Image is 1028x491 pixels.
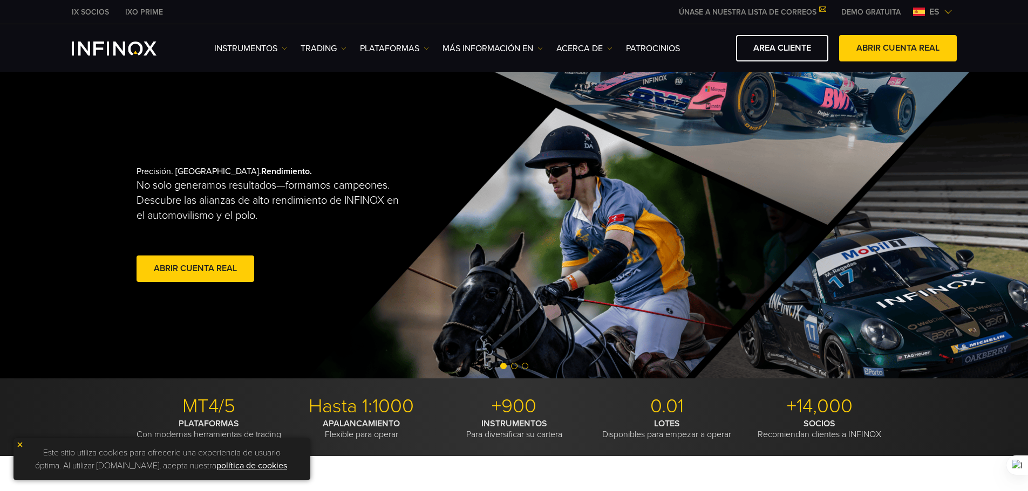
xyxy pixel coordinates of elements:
[736,35,828,61] a: AREA CLIENTE
[595,395,739,418] p: 0.01
[261,166,312,177] strong: Rendimiento.
[137,395,281,418] p: MT4/5
[137,178,409,223] p: No solo generamos resultados—formamos campeones. Descubre las alianzas de alto rendimiento de INF...
[804,418,835,429] strong: SOCIOS
[137,255,254,282] a: Abrir cuenta real
[925,5,944,18] span: es
[16,441,24,448] img: yellow close icon
[137,418,281,440] p: Con modernas herramientas de trading
[137,149,476,302] div: Precisión. [GEOGRAPHIC_DATA].
[522,363,528,369] span: Go to slide 3
[839,35,957,61] a: ABRIR CUENTA REAL
[289,418,434,440] p: Flexible para operar
[289,395,434,418] p: Hasta 1:1000
[500,363,507,369] span: Go to slide 1
[117,6,171,18] a: INFINOX
[626,42,680,55] a: Patrocinios
[301,42,346,55] a: TRADING
[747,418,892,440] p: Recomiendan clientes a INFINOX
[654,418,680,429] strong: LOTES
[511,363,518,369] span: Go to slide 2
[481,418,547,429] strong: INSTRUMENTOS
[64,6,117,18] a: INFINOX
[595,418,739,440] p: Disponibles para empezar a operar
[442,42,543,55] a: Más información en
[216,460,287,471] a: política de cookies
[19,444,305,475] p: Este sitio utiliza cookies para ofrecerle una experiencia de usuario óptima. Al utilizar [DOMAIN_...
[556,42,612,55] a: ACERCA DE
[214,42,287,55] a: Instrumentos
[179,418,239,429] strong: PLATAFORMAS
[323,418,400,429] strong: APALANCAMIENTO
[833,6,909,18] a: INFINOX MENU
[72,42,182,56] a: INFINOX Logo
[360,42,429,55] a: PLATAFORMAS
[442,418,587,440] p: Para diversificar su cartera
[671,8,833,17] a: ÚNASE A NUESTRA LISTA DE CORREOS
[442,395,587,418] p: +900
[747,395,892,418] p: +14,000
